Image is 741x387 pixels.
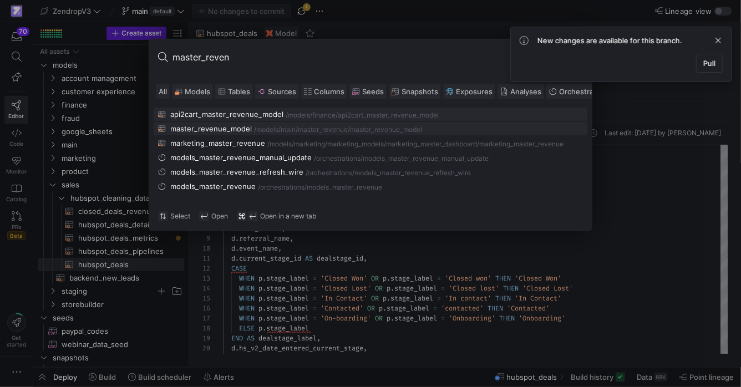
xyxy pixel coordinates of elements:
[306,169,352,177] div: /orchestrations
[456,87,493,96] span: Exposures
[158,211,190,221] div: Select
[352,169,471,177] div: /models_master_revenue_refresh_wire
[348,126,422,134] div: /master_revenue_model
[349,84,387,99] button: Seeds
[159,87,167,96] span: All
[267,140,294,148] div: /models/
[172,48,583,66] input: Search or run a command
[156,84,170,99] button: All
[172,84,213,99] button: Models
[170,182,256,191] div: models_master_revenue
[696,54,723,73] button: Pull
[510,87,541,96] span: Analyses
[170,110,283,119] div: api2cart_master_revenue_model
[498,84,544,99] button: Analyses
[237,211,316,221] div: Open in a new tab
[199,211,228,221] div: Open
[170,167,303,176] div: models_master_revenue_refresh_wire
[215,84,253,99] button: Tables
[255,84,299,99] button: Sources
[443,84,495,99] button: Exposures
[559,87,611,96] span: Orchestrations
[170,153,312,162] div: models_master_revenue_manual_update
[537,36,682,45] span: New changes are available for this branch.
[185,87,210,96] span: Models
[314,155,361,162] div: /orchestrations
[336,111,439,119] div: /api2cart_master_revenue_model
[301,84,347,99] button: Columns
[304,184,382,191] div: /models_master_revenue
[228,87,250,96] span: Tables
[170,139,265,147] div: marketing_master_revenue
[237,211,247,221] span: ⌘
[314,87,344,96] span: Columns
[268,87,296,96] span: Sources
[258,184,304,191] div: /orchestrations
[286,111,312,119] div: /models/
[170,124,252,133] div: master_revenue_model
[361,155,489,162] div: /models_master_revenue_manual_update
[477,140,564,148] div: /marketing_master_revenue
[546,84,613,99] button: Orchestrations
[254,126,281,134] div: /models/
[281,126,348,134] div: main/master_revenue
[389,84,441,99] button: Snapshots
[362,87,384,96] span: Seeds
[312,111,336,119] div: finance
[294,140,477,148] div: marketing/marketing_models/marketing_master_dashboard
[703,59,715,68] span: Pull
[402,87,438,96] span: Snapshots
